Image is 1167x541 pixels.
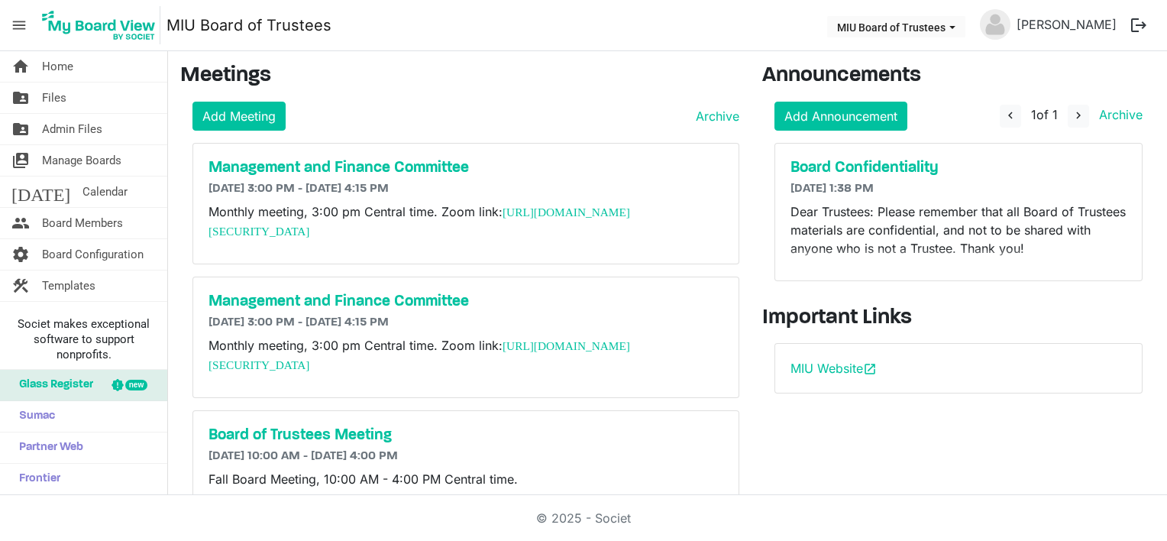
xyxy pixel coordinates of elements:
[11,208,30,238] span: people
[1004,109,1017,122] span: navigate_before
[1000,105,1021,128] button: navigate_before
[11,239,30,270] span: settings
[1010,9,1123,40] a: [PERSON_NAME]
[790,361,877,376] a: MIU Websiteopen_in_new
[209,316,723,330] h6: [DATE] 3:00 PM - [DATE] 4:15 PM
[827,16,965,37] button: MIU Board of Trustees dropdownbutton
[980,9,1010,40] img: no-profile-picture.svg
[209,159,723,177] a: Management and Finance Committee
[762,63,1155,89] h3: Announcements
[11,83,30,113] span: folder_shared
[11,464,60,494] span: Frontier
[1123,9,1155,41] button: logout
[5,11,34,40] span: menu
[762,306,1155,332] h3: Important Links
[42,239,144,270] span: Board Configuration
[180,63,739,89] h3: Meetings
[209,182,723,196] h6: [DATE] 3:00 PM - [DATE] 4:15 PM
[209,336,723,374] p: Monthly meeting, 3:00 pm Central time. Zoom link:
[1072,109,1085,122] span: navigate_next
[790,183,874,195] span: [DATE] 1:38 PM
[690,107,739,125] a: Archive
[42,83,66,113] span: Files
[11,51,30,82] span: home
[209,470,723,488] p: Fall Board Meeting, 10:00 AM - 4:00 PM Central time.
[42,114,102,144] span: Admin Files
[11,114,30,144] span: folder_shared
[11,177,70,207] span: [DATE]
[863,362,877,376] span: open_in_new
[790,202,1127,258] p: Dear Trustees: Please remember that all Board of Trustees materials are confidential, and not to ...
[11,270,30,301] span: construction
[209,206,630,238] a: [URL][DOMAIN_NAME][SECURITY_DATA]
[11,432,83,463] span: Partner Web
[1031,107,1058,122] span: of 1
[82,177,128,207] span: Calendar
[11,145,30,176] span: switch_account
[209,202,723,241] p: Monthly meeting, 3:00 pm Central time. Zoom link:
[11,401,55,432] span: Sumac
[790,159,1127,177] a: Board Confidentiality
[7,316,160,362] span: Societ makes exceptional software to support nonprofits.
[42,51,73,82] span: Home
[42,145,121,176] span: Manage Boards
[37,6,166,44] a: My Board View Logo
[536,510,631,526] a: © 2025 - Societ
[125,380,147,390] div: new
[209,293,723,311] a: Management and Finance Committee
[774,102,907,131] a: Add Announcement
[42,208,123,238] span: Board Members
[209,339,630,371] a: [URL][DOMAIN_NAME][SECURITY_DATA]
[37,6,160,44] img: My Board View Logo
[209,426,723,445] a: Board of Trustees Meeting
[166,10,331,40] a: MIU Board of Trustees
[42,270,95,301] span: Templates
[1031,107,1036,122] span: 1
[209,449,723,464] h6: [DATE] 10:00 AM - [DATE] 4:00 PM
[1068,105,1089,128] button: navigate_next
[11,370,93,400] span: Glass Register
[1093,107,1143,122] a: Archive
[192,102,286,131] a: Add Meeting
